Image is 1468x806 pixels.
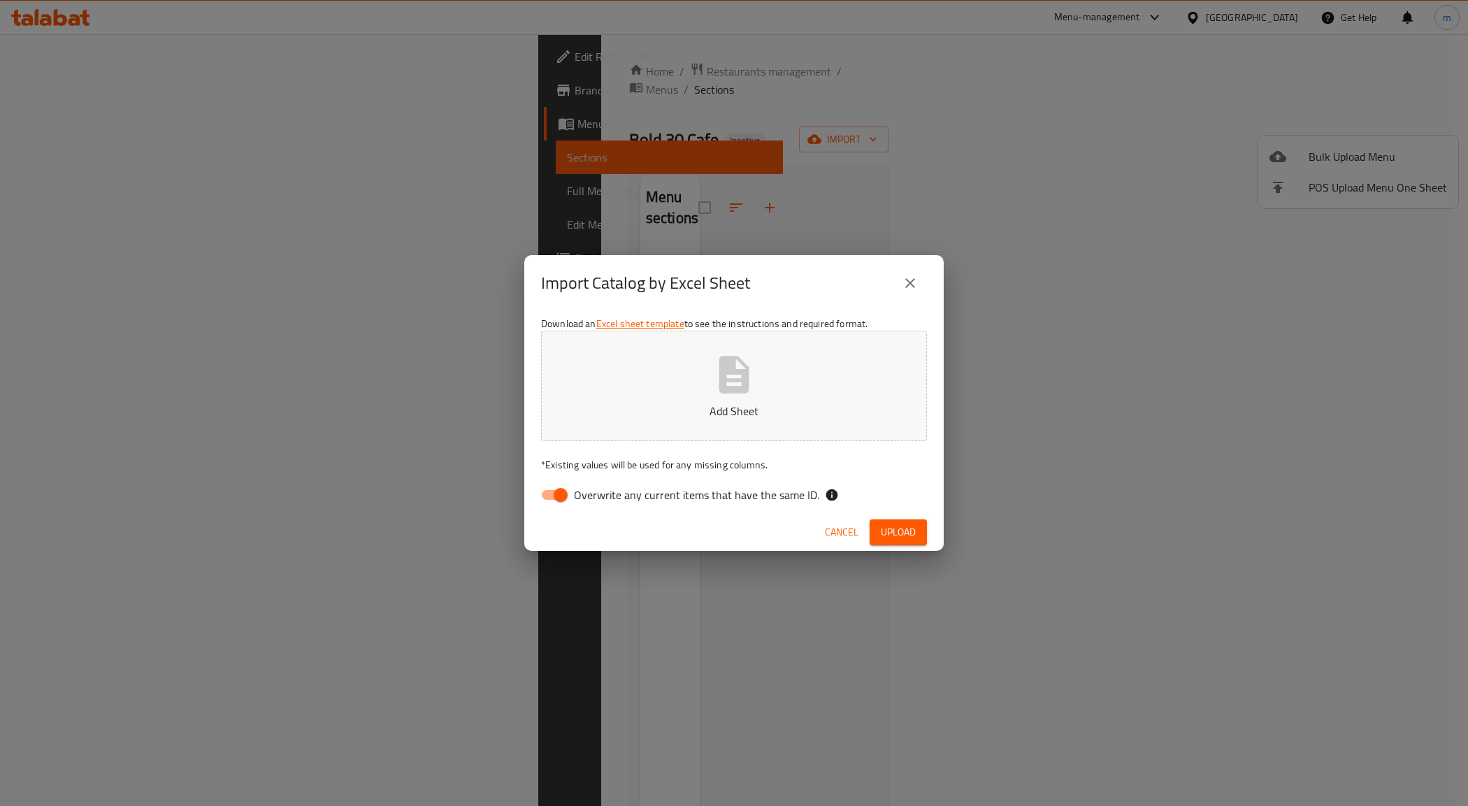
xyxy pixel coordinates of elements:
div: Download an to see the instructions and required format. [524,311,944,514]
span: Cancel [825,524,858,541]
svg: If the overwrite option isn't selected, then the items that match an existing ID will be ignored ... [825,488,839,502]
a: Excel sheet template [596,315,684,333]
h2: Import Catalog by Excel Sheet [541,272,750,294]
button: close [893,266,927,300]
button: Add Sheet [541,331,927,441]
span: Upload [881,524,916,541]
span: Overwrite any current items that have the same ID. [574,487,819,503]
button: Upload [870,519,927,545]
button: Cancel [819,519,864,545]
p: Existing values will be used for any missing columns. [541,458,927,472]
p: Add Sheet [563,403,905,419]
